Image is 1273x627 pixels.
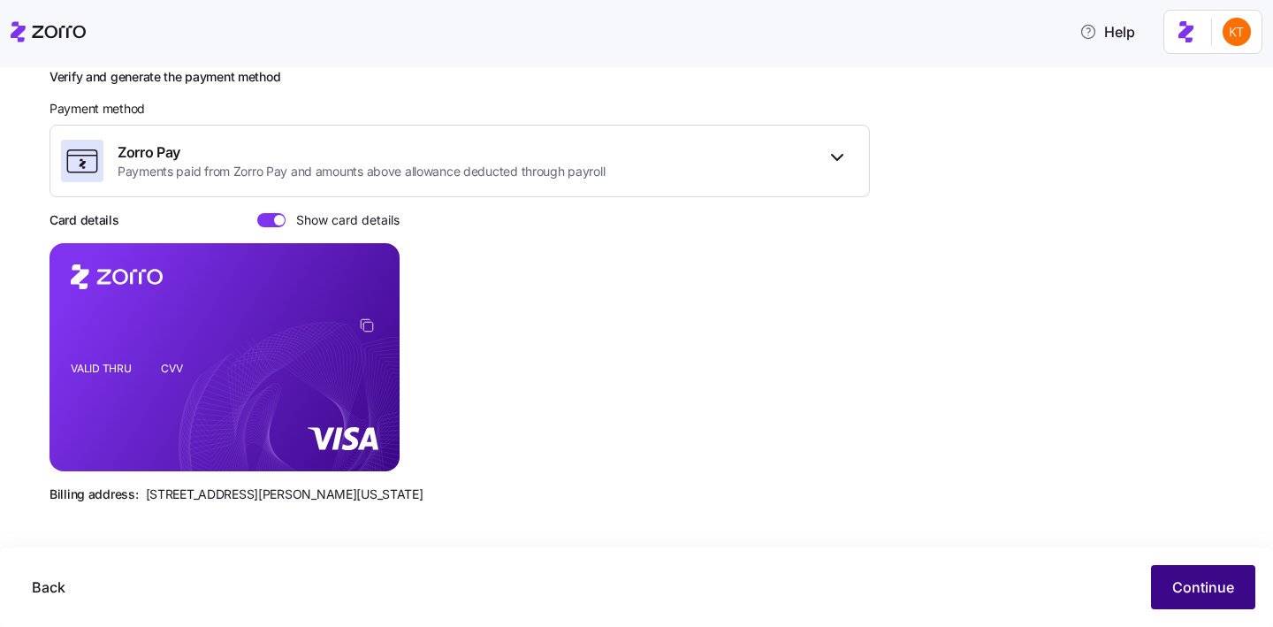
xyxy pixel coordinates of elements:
tspan: VALID THRU [71,362,132,375]
button: Back [18,565,80,609]
span: Zorro Pay [118,141,605,164]
span: Continue [1172,577,1234,598]
span: Back [32,577,65,598]
span: Payment method [50,100,145,118]
span: Help [1079,21,1135,42]
span: Show card details [286,213,400,227]
button: Help [1065,14,1149,50]
tspan: CVV [161,362,183,375]
button: Continue [1151,565,1255,609]
img: aad2ddc74cf02b1998d54877cdc71599 [1223,18,1251,46]
h2: Verify and generate the payment method [50,69,870,86]
span: [STREET_ADDRESS][PERSON_NAME][US_STATE] [146,486,423,503]
button: copy-to-clipboard [359,317,375,333]
h3: Card details [50,211,119,229]
span: Payments paid from Zorro Pay and amounts above allowance deducted through payroll [118,163,605,180]
span: Billing address: [50,486,139,503]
